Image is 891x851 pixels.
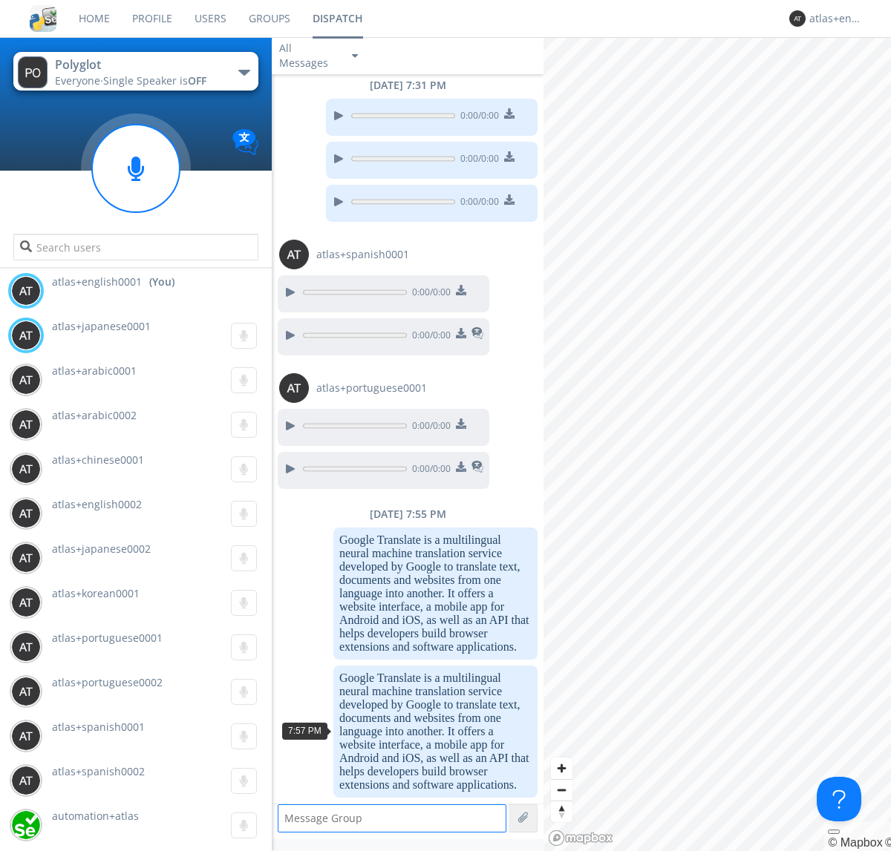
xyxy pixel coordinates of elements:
span: 0:00 / 0:00 [407,329,451,345]
span: atlas+spanish0002 [52,764,145,778]
a: Mapbox [828,836,882,849]
div: All Messages [279,41,339,70]
span: 0:00 / 0:00 [455,109,499,125]
img: download media button [456,285,466,295]
img: download media button [504,108,515,119]
img: download media button [456,328,466,338]
span: atlas+portuguese0001 [52,631,163,645]
img: 373638.png [11,588,41,617]
span: atlas+japanese0001 [52,319,151,333]
span: atlas+japanese0002 [52,542,151,556]
span: atlas+portuguese0001 [316,381,427,395]
img: download media button [504,194,515,205]
span: 0:00 / 0:00 [407,419,451,436]
button: Reset bearing to north [551,801,572,822]
img: 373638.png [279,240,309,269]
img: translated-message [471,327,483,339]
span: atlas+chinese0001 [52,453,144,467]
span: atlas+english0001 [52,275,142,289]
span: atlas+korean0001 [52,586,140,600]
img: 373638.png [789,10,806,27]
dc-p: Google Translate is a multilingual neural machine translation service developed by Google to tran... [339,671,532,792]
span: 7:57 PM [288,726,322,736]
span: 0:00 / 0:00 [407,286,451,302]
img: 373638.png [11,276,41,306]
dc-p: Google Translate is a multilingual neural machine translation service developed by Google to tran... [339,533,532,654]
span: 0:00 / 0:00 [455,195,499,211]
span: This is a translated message [471,459,483,479]
span: atlas+arabic0002 [52,408,137,422]
span: automation+atlas [52,809,139,823]
iframe: Toggle Customer Support [817,777,861,821]
div: atlas+english0001 [809,11,865,26]
span: atlas+english0002 [52,497,142,511]
img: 373638.png [11,677,41,706]
img: cddb5a64eb264b2086981ab96f4c1ba7 [30,5,56,32]
img: translated-message [471,461,483,473]
img: 373638.png [11,632,41,662]
img: 373638.png [11,543,41,573]
a: Mapbox logo [548,829,613,847]
span: 0:00 / 0:00 [407,462,451,479]
div: [DATE] 7:55 PM [272,507,544,522]
span: atlas+arabic0001 [52,364,137,378]
img: 373638.png [279,373,309,403]
button: Zoom in [551,758,572,779]
span: atlas+spanish0001 [316,247,409,262]
img: 373638.png [11,410,41,439]
img: 373638.png [11,721,41,751]
span: OFF [188,73,206,88]
img: d2d01cd9b4174d08988066c6d424eccd [11,810,41,840]
button: Toggle attribution [828,829,840,834]
img: 373638.png [11,454,41,484]
img: caret-down-sm.svg [352,54,358,58]
button: PolyglotEveryone·Single Speaker isOFF [13,52,258,91]
span: 0:00 / 0:00 [455,152,499,168]
img: 373638.png [11,766,41,795]
input: Search users [13,234,258,260]
span: atlas+portuguese0002 [52,675,163,689]
div: (You) [149,275,174,289]
span: Zoom out [551,780,572,801]
span: Reset bearing to north [551,801,572,822]
div: Polyglot [55,56,222,73]
img: 373638.png [18,56,48,88]
img: download media button [456,418,466,429]
span: atlas+spanish0001 [52,720,145,734]
div: Everyone · [55,73,222,88]
img: 373638.png [11,499,41,528]
span: Single Speaker is [103,73,206,88]
img: 373638.png [11,321,41,350]
img: download media button [504,151,515,162]
img: Translation enabled [232,129,258,155]
img: 373638.png [11,365,41,395]
img: download media button [456,461,466,472]
div: [DATE] 7:31 PM [272,78,544,93]
button: Zoom out [551,779,572,801]
span: This is a translated message [471,326,483,345]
